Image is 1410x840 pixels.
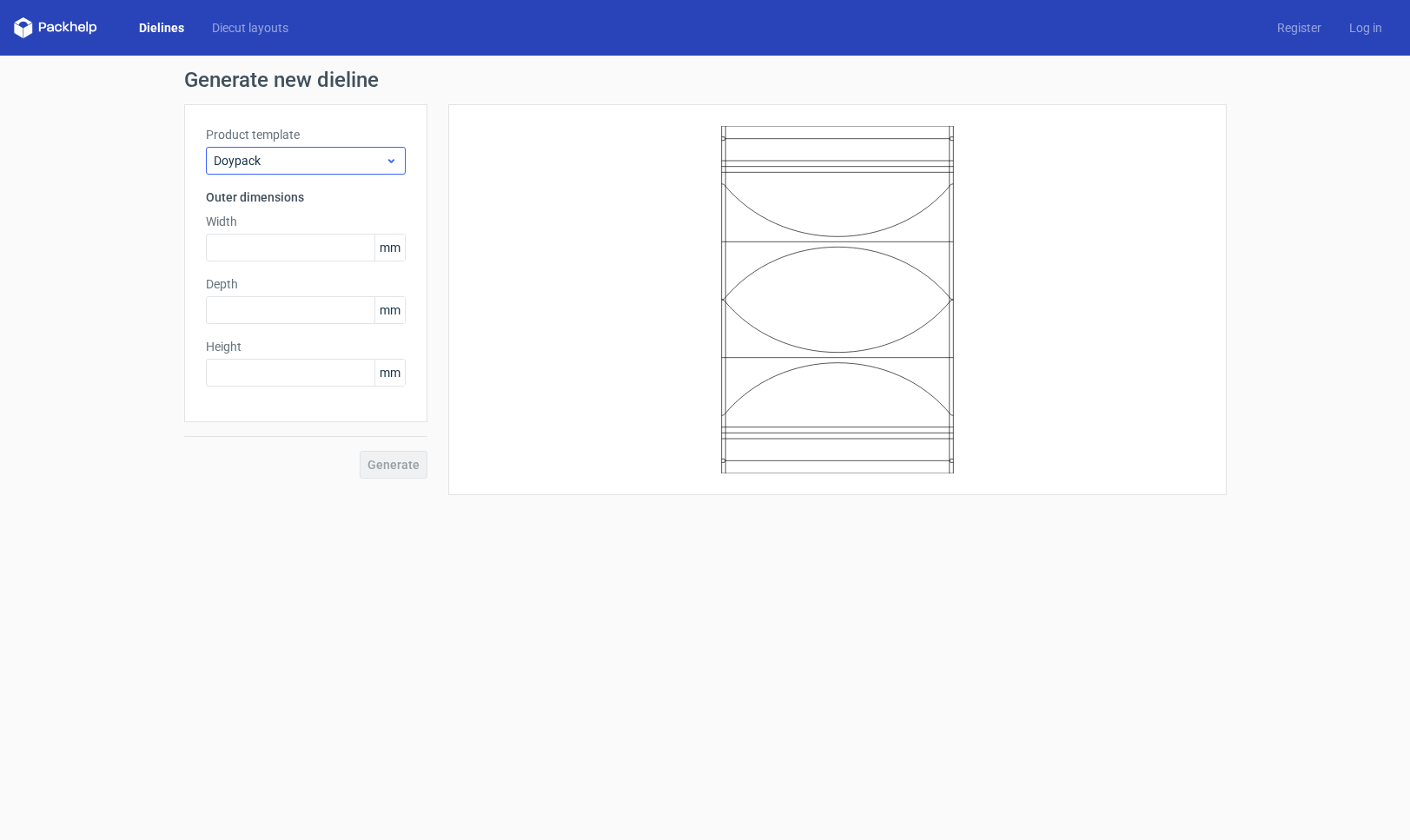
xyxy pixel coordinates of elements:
[374,297,405,323] span: mm
[214,152,385,169] span: Doypack
[374,235,405,261] span: mm
[1263,19,1335,36] a: Register
[206,213,406,230] label: Width
[198,19,302,36] a: Diecut layouts
[184,69,1227,90] h1: Generate new dieline
[206,338,406,355] label: Height
[206,126,406,143] label: Product template
[1335,19,1396,36] a: Log in
[206,189,406,206] h3: Outer dimensions
[374,360,405,386] span: mm
[125,19,198,36] a: Dielines
[206,275,406,293] label: Depth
